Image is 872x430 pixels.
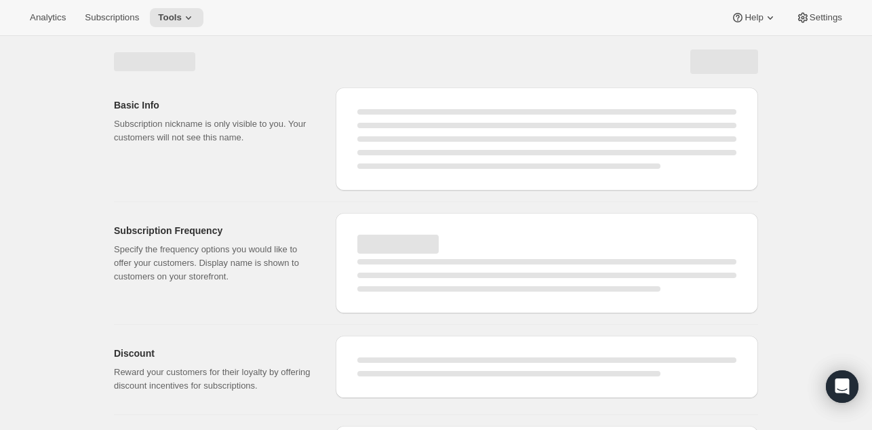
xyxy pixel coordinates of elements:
[150,8,203,27] button: Tools
[826,370,858,403] div: Open Intercom Messenger
[114,224,314,237] h2: Subscription Frequency
[114,347,314,360] h2: Discount
[114,243,314,284] p: Specify the frequency options you would like to offer your customers. Display name is shown to cu...
[745,12,763,23] span: Help
[22,8,74,27] button: Analytics
[77,8,147,27] button: Subscriptions
[114,366,314,393] p: Reward your customers for their loyalty by offering discount incentives for subscriptions.
[114,117,314,144] p: Subscription nickname is only visible to you. Your customers will not see this name.
[114,98,314,112] h2: Basic Info
[810,12,842,23] span: Settings
[158,12,182,23] span: Tools
[788,8,850,27] button: Settings
[85,12,139,23] span: Subscriptions
[723,8,785,27] button: Help
[30,12,66,23] span: Analytics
